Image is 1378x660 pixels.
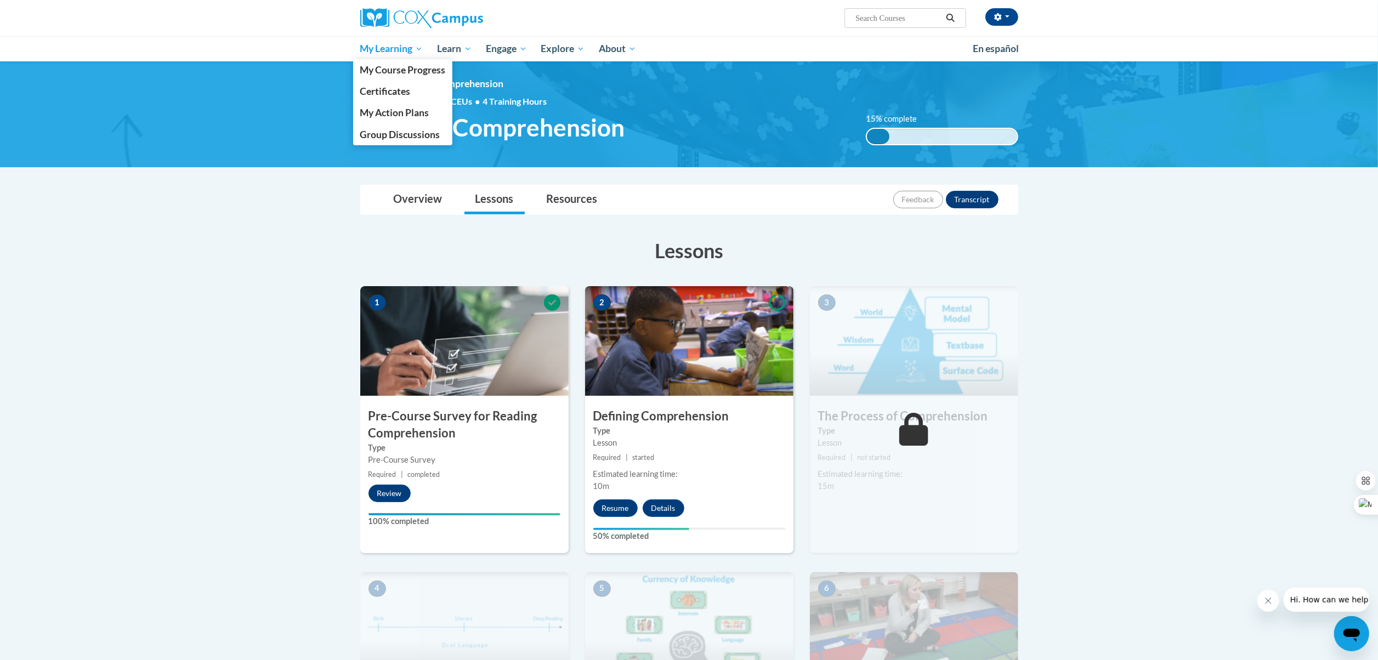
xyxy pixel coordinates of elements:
[850,453,853,462] span: |
[353,59,453,81] a: My Course Progress
[593,481,610,491] span: 10m
[353,102,453,123] a: My Action Plans
[360,8,569,28] a: Cox Campus
[360,107,429,118] span: My Action Plans
[368,294,386,311] span: 1
[593,528,689,530] div: Your progress
[368,454,560,466] div: Pre-Course Survey
[1334,616,1369,651] iframe: Button to launch messaging window
[407,470,440,479] span: completed
[810,408,1018,425] h3: The Process of Comprehension
[437,42,472,55] span: Learn
[430,36,479,61] a: Learn
[593,437,785,449] div: Lesson
[360,129,440,140] span: Group Discussions
[818,425,1010,437] label: Type
[626,453,628,462] span: |
[360,113,625,142] span: Reading Comprehension
[7,8,89,16] span: Hi. How can we help?
[593,294,611,311] span: 2
[818,437,1010,449] div: Lesson
[353,124,453,145] a: Group Discussions
[360,86,410,97] span: Certificates
[486,42,527,55] span: Engage
[368,470,396,479] span: Required
[593,530,785,542] label: 50% completed
[360,8,483,28] img: Cox Campus
[985,8,1018,26] button: Account Settings
[360,237,1018,264] h3: Lessons
[344,36,1035,61] div: Main menu
[818,294,836,311] span: 3
[353,81,453,102] a: Certificates
[1257,590,1279,612] iframe: Close message
[353,36,430,61] a: My Learning
[368,515,560,527] label: 100% completed
[942,12,959,25] button: Search
[973,43,1019,54] span: En español
[585,408,793,425] h3: Defining Comprehension
[541,42,585,55] span: Explore
[383,185,453,214] a: Overview
[866,113,929,125] label: 15% complete
[593,468,785,480] div: Estimated learning time:
[433,95,483,107] span: 0.40 CEUs
[593,581,611,597] span: 5
[360,64,445,76] span: My Course Progress
[585,286,793,396] img: Course Image
[360,286,569,396] img: Course Image
[810,286,1018,396] img: Course Image
[536,185,609,214] a: Resources
[401,470,403,479] span: |
[534,36,592,61] a: Explore
[593,499,638,517] button: Resume
[475,96,480,106] span: •
[368,485,411,502] button: Review
[368,581,386,597] span: 4
[854,12,942,25] input: Search Courses
[1284,588,1369,612] iframe: Message from company
[360,42,423,55] span: My Learning
[946,191,999,208] button: Transcript
[464,185,525,214] a: Lessons
[857,453,891,462] span: not started
[599,42,636,55] span: About
[893,191,943,208] button: Feedback
[818,481,835,491] span: 15m
[368,442,560,454] label: Type
[818,468,1010,480] div: Estimated learning time:
[643,499,684,517] button: Details
[592,36,643,61] a: About
[966,37,1027,60] a: En español
[368,513,560,515] div: Your progress
[360,408,569,442] h3: Pre-Course Survey for Reading Comprehension
[818,453,846,462] span: Required
[867,129,889,144] div: 15% complete
[593,453,621,462] span: Required
[593,425,785,437] label: Type
[818,581,836,597] span: 6
[632,453,654,462] span: started
[483,96,547,106] span: 4 Training Hours
[479,36,534,61] a: Engage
